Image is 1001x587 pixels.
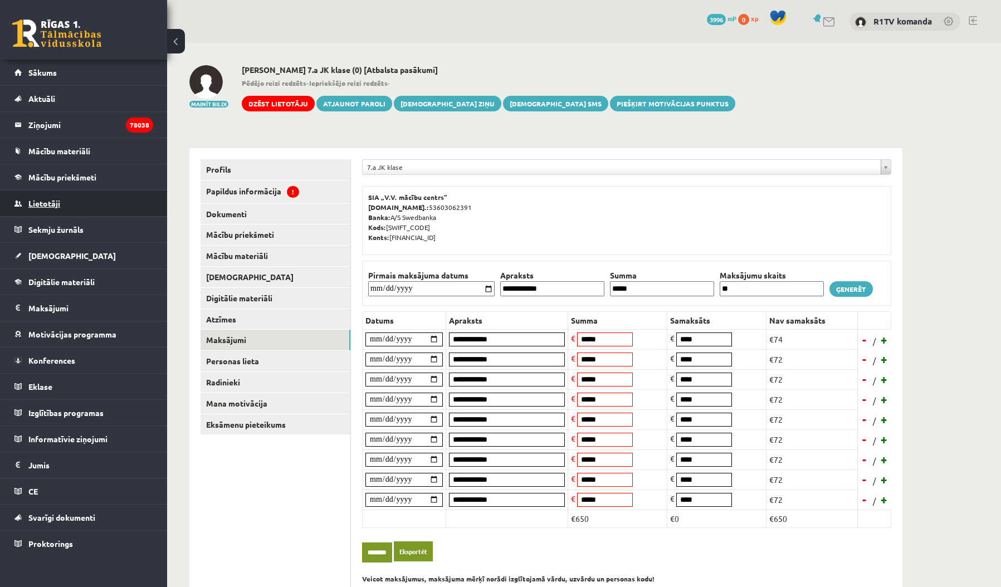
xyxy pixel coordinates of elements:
[859,471,870,488] a: -
[751,14,758,23] span: xp
[610,96,735,111] a: Piešķirt motivācijas punktus
[571,433,575,443] span: €
[28,486,38,496] span: CE
[189,65,223,99] img: Paula Ozoliņa
[859,351,870,368] a: -
[14,138,153,164] a: Mācību materiāli
[201,204,350,224] a: Dokumenti
[872,495,877,507] span: /
[766,311,858,329] th: Nav samaksāts
[766,510,858,527] td: €650
[363,311,446,329] th: Datums
[394,96,501,111] a: [DEMOGRAPHIC_DATA] ziņu
[571,413,575,423] span: €
[189,101,228,107] button: Mainīt bildi
[872,475,877,487] span: /
[738,14,749,25] span: 0
[201,351,350,371] a: Personas lieta
[766,409,858,429] td: €72
[14,505,153,530] a: Svarīgi dokumenti
[28,329,116,339] span: Motivācijas programma
[727,14,736,23] span: mP
[571,353,575,363] span: €
[766,369,858,389] td: €72
[670,473,675,483] span: €
[367,160,876,174] span: 7.a JK klase
[571,373,575,383] span: €
[201,393,350,414] a: Mana motivācija
[242,79,306,87] b: Pēdējo reizi redzēts
[201,246,350,266] a: Mācību materiāli
[571,493,575,503] span: €
[879,451,890,468] a: +
[14,321,153,347] a: Motivācijas programma
[28,277,95,287] span: Digitālie materiāli
[126,118,153,133] i: 78038
[28,224,84,234] span: Sekmju žurnāls
[28,512,95,522] span: Svarīgi dokumenti
[859,451,870,468] a: -
[879,351,890,368] a: +
[201,372,350,393] a: Radinieki
[766,389,858,409] td: €72
[571,393,575,403] span: €
[670,333,675,343] span: €
[201,224,350,245] a: Mācību priekšmeti
[28,198,60,208] span: Lietotāji
[28,67,57,77] span: Sākums
[14,452,153,478] a: Jumis
[446,311,568,329] th: Apraksts
[503,96,608,111] a: [DEMOGRAPHIC_DATA] SMS
[287,186,299,198] span: !
[201,309,350,330] a: Atzīmes
[201,330,350,350] a: Maksājumi
[368,223,386,232] b: Kods:
[872,355,877,366] span: /
[201,414,350,435] a: Eksāmenu pieteikums
[879,331,890,348] a: +
[28,381,52,392] span: Eklase
[667,311,766,329] th: Samaksāts
[14,478,153,504] a: CE
[707,14,726,25] span: 3996
[766,349,858,369] td: €72
[14,374,153,399] a: Eklase
[707,14,736,23] a: 3996 mP
[766,429,858,449] td: €72
[670,493,675,503] span: €
[28,94,55,104] span: Aktuāli
[14,164,153,190] a: Mācību priekšmeti
[14,426,153,452] a: Informatīvie ziņojumi
[873,16,932,27] a: R1TV komanda
[14,217,153,242] a: Sekmju žurnāls
[872,335,877,347] span: /
[14,190,153,216] a: Lietotāji
[670,393,675,403] span: €
[859,411,870,428] a: -
[667,510,766,527] td: €0
[12,19,101,47] a: Rīgas 1. Tālmācības vidusskola
[766,449,858,469] td: €72
[14,269,153,295] a: Digitālie materiāli
[201,180,350,203] a: Papildus informācija!
[316,96,392,111] a: Atjaunot paroli
[394,541,433,562] a: Eksportēt
[872,415,877,427] span: /
[879,471,890,488] a: +
[14,112,153,138] a: Ziņojumi78038
[855,17,866,28] img: R1TV komanda
[28,112,153,138] legend: Ziņojumi
[28,172,96,182] span: Mācību priekšmeti
[766,469,858,490] td: €72
[28,434,108,444] span: Informatīvie ziņojumi
[14,243,153,268] a: [DEMOGRAPHIC_DATA]
[607,270,717,281] th: Summa
[368,233,389,242] b: Konts:
[201,159,350,180] a: Profils
[766,490,858,510] td: €72
[872,455,877,467] span: /
[242,65,735,75] h2: [PERSON_NAME] 7.a JK klase (0) [Atbalsta pasākumi]
[28,539,73,549] span: Proktorings
[872,375,877,387] span: /
[670,353,675,363] span: €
